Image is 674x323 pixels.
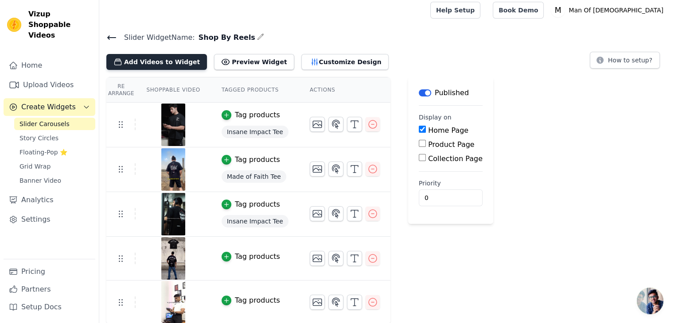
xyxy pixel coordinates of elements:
[222,110,280,120] button: Tag products
[161,148,186,191] img: vizup-images-9329.jpg
[565,2,667,18] p: Man Of [DEMOGRAPHIC_DATA]
[301,54,389,70] button: Customize Design
[235,154,280,165] div: Tag products
[551,2,667,18] button: M Man Of [DEMOGRAPHIC_DATA]
[106,77,136,103] th: Re Arrange
[222,199,280,210] button: Tag products
[310,206,325,221] button: Change Thumbnail
[222,295,280,306] button: Tag products
[4,76,95,94] a: Upload Videos
[28,9,92,41] span: Vizup Shoppable Videos
[4,57,95,74] a: Home
[310,251,325,266] button: Change Thumbnail
[195,32,255,43] span: Shop By Reels
[430,2,480,19] a: Help Setup
[14,146,95,158] a: Floating-Pop ⭐
[21,102,76,112] span: Create Widgets
[235,199,280,210] div: Tag products
[222,251,280,262] button: Tag products
[590,52,660,69] button: How to setup?
[428,154,483,163] label: Collection Page
[428,140,475,149] label: Product Page
[117,32,195,43] span: Slider Widget Name:
[19,119,70,128] span: Slider Carousels
[235,295,280,306] div: Tag products
[4,281,95,298] a: Partners
[19,134,58,142] span: Story Circles
[14,132,95,144] a: Story Circles
[435,88,469,98] p: Published
[14,160,95,173] a: Grid Wrap
[161,193,186,235] img: vizup-images-6848.jpg
[4,298,95,316] a: Setup Docs
[299,77,390,103] th: Actions
[7,18,21,32] img: Vizup
[590,58,660,66] a: How to setup?
[419,179,483,188] label: Priority
[106,54,207,70] button: Add Videos to Widget
[4,211,95,228] a: Settings
[222,215,288,227] span: Insane Impact Tee
[161,237,186,280] img: vizup-images-aa3f.jpg
[19,162,51,171] span: Grid Wrap
[310,117,325,132] button: Change Thumbnail
[428,126,468,135] label: Home Page
[211,77,299,103] th: Tagged Products
[222,170,286,183] span: Made of Faith Tee
[136,77,210,103] th: Shoppable Video
[19,176,61,185] span: Banner Video
[161,104,186,146] img: vizup-images-9a5b.jpg
[493,2,544,19] a: Book Demo
[257,31,264,43] div: Edit Name
[222,126,288,138] span: Insane Impact Tee
[214,54,294,70] button: Preview Widget
[235,251,280,262] div: Tag products
[19,148,67,157] span: Floating-Pop ⭐
[419,113,452,122] legend: Display on
[4,263,95,281] a: Pricing
[637,288,663,314] a: Open chat
[4,98,95,116] button: Create Widgets
[310,161,325,177] button: Change Thumbnail
[4,191,95,209] a: Analytics
[14,118,95,130] a: Slider Carousels
[235,110,280,120] div: Tag products
[222,154,280,165] button: Tag products
[310,295,325,310] button: Change Thumbnail
[14,174,95,187] a: Banner Video
[555,6,561,15] text: M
